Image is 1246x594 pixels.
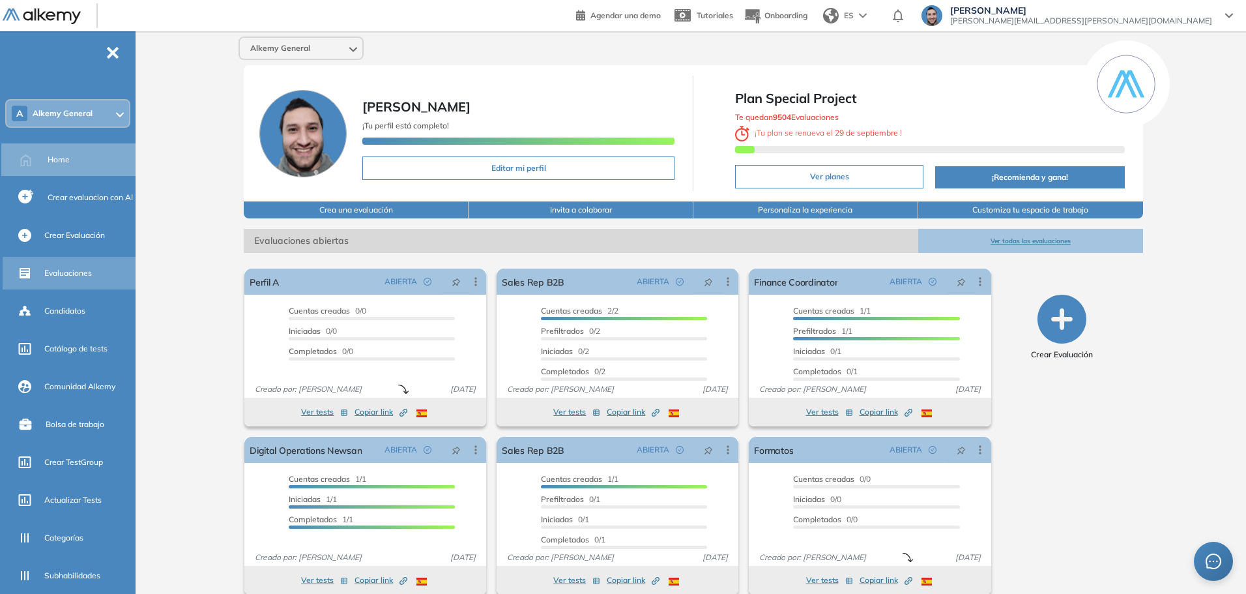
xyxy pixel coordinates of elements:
[735,89,1124,108] span: Plan Special Project
[754,552,871,563] span: Creado por: [PERSON_NAME]
[289,494,337,504] span: 1/1
[44,381,115,393] span: Comunidad Alkemy
[362,98,471,115] span: [PERSON_NAME]
[950,383,986,395] span: [DATE]
[250,437,362,463] a: Digital Operations Newsan
[44,230,105,241] span: Crear Evaluación
[502,437,564,463] a: Sales Rep B2B
[754,383,871,395] span: Creado por: [PERSON_NAME]
[950,16,1212,26] span: [PERSON_NAME][EMAIL_ADDRESS][PERSON_NAME][DOMAIN_NAME]
[859,13,867,18] img: arrow
[250,383,367,395] span: Creado por: [PERSON_NAME]
[250,269,279,295] a: Perfil A
[289,346,337,356] span: Completados
[607,572,659,588] button: Copiar link
[289,514,337,524] span: Completados
[259,90,347,177] img: Foto de perfil
[860,404,912,420] button: Copiar link
[676,446,684,454] span: check-circle
[793,306,871,316] span: 1/1
[1031,349,1093,361] span: Crear Evaluación
[289,346,353,356] span: 0/0
[44,570,100,582] span: Subhabilidades
[442,439,471,460] button: pushpin
[416,409,427,417] img: ESP
[445,552,481,563] span: [DATE]
[416,578,427,586] img: ESP
[553,404,600,420] button: Ver tests
[793,306,854,316] span: Cuentas creadas
[541,535,589,544] span: Completados
[289,474,366,484] span: 1/1
[3,8,81,25] img: Logo
[16,108,23,119] span: A
[541,306,618,316] span: 2/2
[442,271,471,292] button: pushpin
[33,108,93,119] span: Alkemy General
[541,326,600,336] span: 0/2
[704,445,713,455] span: pushpin
[44,305,85,317] span: Candidatos
[445,383,481,395] span: [DATE]
[362,156,674,180] button: Editar mi perfil
[890,276,922,288] span: ABIERTA
[793,514,841,524] span: Completados
[355,404,407,420] button: Copiar link
[289,306,350,316] span: Cuentas creadas
[793,366,858,376] span: 0/1
[541,346,573,356] span: Iniciadas
[301,572,348,588] button: Ver tests
[1031,295,1093,361] button: Crear Evaluación
[1206,554,1221,569] span: message
[46,419,104,430] span: Bolsa de trabajo
[607,406,659,418] span: Copiar link
[744,2,807,30] button: Onboarding
[541,514,573,524] span: Iniciadas
[929,446,936,454] span: check-circle
[793,514,858,524] span: 0/0
[694,439,723,460] button: pushpin
[44,343,108,355] span: Catálogo de tests
[793,366,841,376] span: Completados
[541,474,618,484] span: 1/1
[576,7,661,22] a: Agendar una demo
[637,276,669,288] span: ABIERTA
[553,572,600,588] button: Ver tests
[844,10,854,22] span: ES
[250,552,367,563] span: Creado por: [PERSON_NAME]
[355,574,407,586] span: Copiar link
[541,346,589,356] span: 0/2
[44,532,83,544] span: Categorías
[541,366,605,376] span: 0/2
[44,456,103,468] span: Crear TestGroup
[823,8,839,23] img: world
[957,445,966,455] span: pushpin
[669,409,679,417] img: ESP
[541,514,589,524] span: 0/1
[502,269,564,295] a: Sales Rep B2B
[890,444,922,456] span: ABIERTA
[669,578,679,586] img: ESP
[947,439,976,460] button: pushpin
[935,166,1125,188] button: ¡Recomienda y gana!
[541,474,602,484] span: Cuentas creadas
[541,326,584,336] span: Prefiltrados
[289,494,321,504] span: Iniciadas
[362,121,449,130] span: ¡Tu perfil está completo!
[355,406,407,418] span: Copiar link
[793,326,836,336] span: Prefiltrados
[541,306,602,316] span: Cuentas creadas
[301,404,348,420] button: Ver tests
[541,535,605,544] span: 0/1
[289,326,337,336] span: 0/0
[947,271,976,292] button: pushpin
[921,578,932,586] img: ESP
[384,444,417,456] span: ABIERTA
[704,276,713,287] span: pushpin
[806,404,853,420] button: Ver tests
[754,437,793,463] a: Formatos
[735,128,902,138] span: ¡ Tu plan se renueva el !
[773,112,791,122] b: 9504
[950,5,1212,16] span: [PERSON_NAME]
[697,383,733,395] span: [DATE]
